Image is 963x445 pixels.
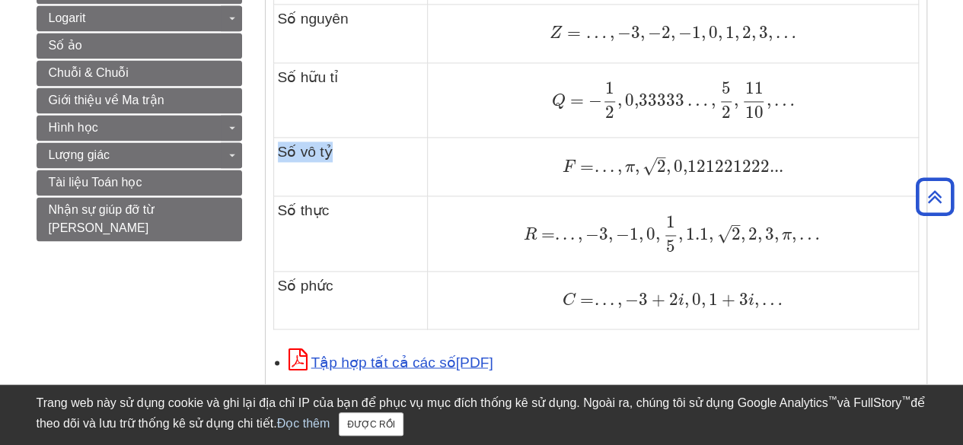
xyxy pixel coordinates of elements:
font: 3 [764,224,773,244]
font: 5 [722,78,731,98]
font: 0 [692,289,701,310]
font: , [766,90,770,110]
font: . [609,289,614,310]
font: , [684,289,689,310]
font: 2 [657,156,666,176]
font: , [617,289,621,310]
font: , [768,22,773,43]
font: = [580,156,594,176]
font: Số phức [278,278,333,294]
font: 2 [669,289,678,310]
font: … [799,224,820,244]
font: 2 [748,224,757,244]
font: Hình học [49,121,98,134]
font: 10 [745,102,763,122]
font: , [639,22,644,43]
font: , [609,22,614,43]
font: ™ [901,394,910,405]
font: . [555,224,560,244]
font: i [748,292,754,309]
a: Liên kết mở trong cửa sổ mới [289,354,493,370]
font: 1 [692,22,701,43]
font: 2 [605,102,614,122]
font: . [601,156,606,176]
font: Số nguyên [278,11,349,27]
font: 3 [759,22,768,43]
font: Giới thiệu về Ma trận [49,94,164,106]
font: … [762,289,783,310]
font: 1 [630,224,639,244]
font: 0,121221222... [674,156,783,176]
font: 0,33333 [625,90,684,110]
font: … [585,22,606,43]
font: Logarit [49,11,86,24]
font: , [740,224,745,244]
font: = [567,22,581,43]
a: Chuỗi & Chuỗi [37,60,242,86]
font: π [781,227,791,243]
font: … [776,22,796,43]
font: 2 [742,22,751,43]
font: , [791,224,796,244]
font: , [718,22,722,43]
font: … [687,90,708,110]
a: Lượng giác [37,142,242,168]
font: 3 [638,289,647,310]
font: – [731,215,740,235]
font: , [578,224,582,244]
font: . [594,156,598,176]
font: Q [552,93,566,110]
font: C [563,292,575,309]
a: Số ảo [37,33,242,59]
font: − [617,22,630,43]
font: , [678,224,683,244]
a: Đọc thêm [277,417,330,430]
font: 1 [709,289,718,310]
font: Tài liệu Toán học [49,176,142,189]
font: , [735,22,739,43]
font: Số ảo [49,39,82,52]
font: 1 [725,22,735,43]
font: , [617,90,622,110]
font: Lượng giác [49,148,110,161]
a: Logarit [37,5,242,31]
font: 1 [666,211,675,232]
font: − [678,22,692,43]
font: . [609,156,614,176]
font: , [666,156,671,176]
font: ĐƯỢC RỒI [347,419,395,430]
font: 1.1 [686,224,709,244]
a: Hình học [37,115,242,141]
font: 3 [599,224,608,244]
font: F [563,159,574,176]
font: Nhận sự giúp đỡ từ [PERSON_NAME] [49,203,155,234]
font: , [754,289,759,310]
font: = [541,224,555,244]
font: = [570,90,584,110]
font: , [635,156,639,176]
font: π [624,159,634,176]
font: 2 [661,22,670,43]
font: , [709,224,713,244]
font: và FullStory [837,396,901,409]
font: , [701,22,706,43]
font: , [734,90,738,110]
font: = [580,289,594,310]
font: để theo dõi và lưu trữ thống kê sử dụng chi tiết. [37,396,925,430]
font: – [657,147,666,167]
font: , [639,224,643,244]
font: √ [643,156,657,176]
font: , [711,90,716,110]
font: . [601,289,606,310]
font: Số thực [278,202,330,218]
font: ™ [828,394,837,405]
font: , [617,156,621,176]
font: , [773,224,778,244]
font: − [588,90,602,110]
a: Trở lại đầu trang [910,186,959,207]
font: , [655,224,660,244]
font: . [594,289,598,310]
font: Số vô tỷ [278,144,333,160]
font: + [652,289,665,310]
